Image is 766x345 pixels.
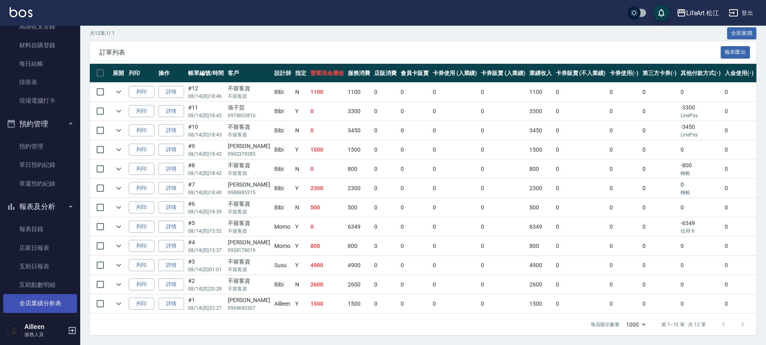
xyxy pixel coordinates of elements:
[129,163,154,175] button: 列印
[113,201,125,213] button: expand row
[431,83,479,101] td: 0
[527,179,554,198] td: 2300
[554,64,608,83] th: 卡券販賣 (不入業績)
[554,294,608,313] td: 0
[723,64,756,83] th: 入金使用(-)
[308,198,346,217] td: 500
[723,140,756,159] td: 0
[186,179,226,198] td: #7
[372,102,399,121] td: 0
[3,55,77,73] a: 每日結帳
[479,198,527,217] td: 0
[346,217,372,236] td: 6349
[272,140,293,159] td: Bibi
[721,48,750,56] a: 報表匯出
[346,102,372,121] td: 3300
[228,219,270,227] div: 不留客資
[723,121,756,140] td: 0
[228,84,270,93] div: 不留客資
[129,298,154,310] button: 列印
[725,6,756,20] button: 登出
[186,198,226,217] td: #6
[554,256,608,275] td: 0
[129,144,154,156] button: 列印
[399,237,431,256] td: 0
[113,221,125,233] button: expand row
[640,140,679,159] td: 0
[431,237,479,256] td: 0
[527,198,554,217] td: 500
[3,257,77,276] a: 互助日報表
[113,298,125,310] button: expand row
[681,131,721,138] p: LinePay
[186,256,226,275] td: #3
[372,294,399,313] td: 0
[156,64,186,83] th: 操作
[527,121,554,140] td: 3450
[228,123,270,131] div: 不留客資
[186,121,226,140] td: #10
[640,102,679,121] td: 0
[308,83,346,101] td: 1100
[372,256,399,275] td: 0
[686,8,719,18] div: LifeArt 松江
[679,140,723,159] td: 0
[293,140,308,159] td: Y
[308,160,346,179] td: 0
[608,256,640,275] td: 0
[308,294,346,313] td: 1500
[681,112,721,119] p: LinePay
[293,121,308,140] td: N
[431,160,479,179] td: 0
[90,30,115,37] p: 共 12 筆, 1 / 1
[3,114,77,134] button: 預約管理
[186,237,226,256] td: #4
[723,256,756,275] td: 0
[608,64,640,83] th: 卡券使用(-)
[293,198,308,217] td: N
[723,102,756,121] td: 0
[479,237,527,256] td: 0
[431,275,479,294] td: 0
[228,266,270,273] p: 不留客資
[554,198,608,217] td: 0
[186,64,226,83] th: 帳單編號/時間
[113,144,125,156] button: expand row
[228,277,270,285] div: 不留客資
[723,83,756,101] td: 0
[608,160,640,179] td: 0
[479,83,527,101] td: 0
[479,217,527,236] td: 0
[372,217,399,236] td: 0
[158,182,184,195] a: 詳情
[608,275,640,294] td: 0
[308,121,346,140] td: 0
[723,275,756,294] td: 0
[431,217,479,236] td: 0
[681,189,721,196] p: 轉帳
[186,83,226,101] td: #12
[681,227,721,235] p: 信用卡
[228,112,270,119] p: 0976003816
[188,266,224,273] p: 08/14 (四) 01:01
[129,105,154,118] button: 列印
[228,181,270,189] div: [PERSON_NAME]
[431,102,479,121] td: 0
[186,217,226,236] td: #5
[527,237,554,256] td: 800
[308,217,346,236] td: 0
[10,7,32,17] img: Logo
[640,275,679,294] td: 0
[293,275,308,294] td: N
[679,237,723,256] td: 0
[129,182,154,195] button: 列印
[608,198,640,217] td: 0
[554,275,608,294] td: 0
[293,294,308,313] td: Y
[479,121,527,140] td: 0
[293,237,308,256] td: Y
[186,160,226,179] td: #8
[129,86,154,98] button: 列印
[623,314,648,335] div: 1000
[399,160,431,179] td: 0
